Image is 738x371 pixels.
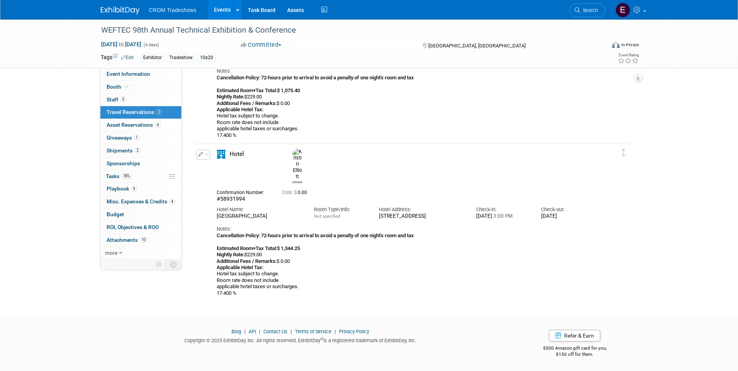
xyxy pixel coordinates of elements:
div: [DATE] [541,213,594,220]
span: 9 [131,186,137,192]
b: Nightly Rate: [217,94,244,100]
span: ROI, Objectives & ROO [107,224,159,230]
a: Giveaways1 [100,132,181,144]
sup: ® [321,337,323,341]
div: Notes: [217,68,595,75]
a: Misc. Expenses & Credits4 [100,196,181,208]
b: Applicable Hotel Tax: [217,264,263,270]
div: Check-in: [476,206,529,213]
div: [STREET_ADDRESS] [379,213,465,220]
span: 2 [135,147,140,153]
span: Budget [107,211,124,217]
span: 3:00 PM [492,213,513,219]
div: Room Type/Info: [314,206,367,213]
div: Notes: [217,226,595,233]
a: Travel Reservations3 [100,106,181,119]
span: 1 [134,135,140,140]
div: Exhibitor [141,54,164,62]
b: Cancellation Policy: 72-hours prior to arrival to avoid a penalty of one night's room and tax [217,233,414,238]
div: Copyright © 2025 ExhibitDay, Inc. All rights reserved. ExhibitDay is a registered trademark of Ex... [101,335,501,344]
a: Contact Us [263,329,287,334]
i: Booth reservation complete [125,84,129,89]
b: $ 1,344.25 [277,245,300,251]
span: more [105,250,117,256]
span: 5 [120,96,126,102]
a: Shipments2 [100,145,181,157]
span: Event Information [107,71,150,77]
div: Hotel Name: [217,206,302,213]
b: Additional Fees / Remarks: [217,258,277,264]
a: more [100,247,181,259]
div: $500 Amazon gift card for you, [512,340,638,358]
span: Not specified [314,213,340,219]
a: Tasks78% [100,170,181,183]
div: [GEOGRAPHIC_DATA] [217,213,302,220]
span: Giveaways [107,135,140,141]
div: 10x20 [198,54,216,62]
img: Emily Williams [615,3,630,17]
a: Search [570,3,605,17]
span: Booth [107,84,130,90]
i: Click and drag to move item [622,149,626,157]
span: Hotel [230,150,244,157]
a: Staff5 [100,94,181,106]
span: 4 [169,199,175,205]
span: Sponsorships [107,160,140,166]
b: Estimated Room+Tax Total: [217,245,277,251]
span: Misc. Expenses & Credits [107,198,175,205]
div: Confirmation Number: [217,187,270,196]
div: [DATE] [476,213,529,220]
img: ExhibitDay [101,7,140,14]
img: Format-Inperson.png [612,42,620,48]
span: Asset Reservations [107,122,161,128]
i: Hotel [217,150,226,159]
button: Committed [238,41,284,49]
div: Kristin Elliott [291,149,304,184]
a: Booth [100,81,181,93]
a: Terms of Service [295,329,331,334]
span: Tasks [106,173,132,179]
a: API [249,329,256,334]
span: | [333,329,338,334]
td: Toggle Event Tabs [165,259,181,269]
img: Kristin Elliott [293,149,302,180]
a: Blog [231,329,241,334]
span: 3 [156,109,162,115]
span: Cost: $ [282,190,298,195]
a: ROI, Objectives & ROO [100,221,181,234]
a: Attachments10 [100,234,181,247]
span: [DATE] [DATE] [101,41,142,48]
div: Hotel Address: [379,206,465,213]
b: Nightly Rate: [217,252,244,257]
span: Travel Reservations [107,109,162,115]
span: Staff [107,96,126,103]
b: Additional Fees / Remarks: [217,100,277,106]
a: Edit [121,55,134,60]
span: Shipments [107,147,140,154]
div: Kristin Elliott [293,180,302,184]
span: CROM Tradeshows [149,7,196,13]
a: Asset Reservations4 [100,119,181,131]
td: Tags [101,53,134,62]
span: | [257,329,262,334]
div: Tradeshow [167,54,195,62]
a: Sponsorships [100,157,181,170]
div: $150 off for them. [512,351,638,358]
span: #58931994 [217,196,245,202]
span: (4 days) [143,42,159,47]
div: Event Rating [618,53,639,57]
a: Playbook9 [100,183,181,195]
a: Event Information [100,68,181,80]
div: Check-out: [541,206,594,213]
div: Event Format [559,40,640,52]
span: | [289,329,294,334]
a: Budget [100,208,181,221]
div: $229.00 $ 0.00 Hotel tax subject to change. Room rate does not include applicable hotel taxes or ... [217,75,595,139]
div: WEFTEC 98th Annual Technical Exhibition & Conference [98,23,594,37]
span: to [117,41,125,47]
span: Playbook [107,185,137,192]
span: | [242,329,247,334]
a: Privacy Policy [339,329,369,334]
span: Search [580,7,598,13]
span: Attachments [107,237,147,243]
